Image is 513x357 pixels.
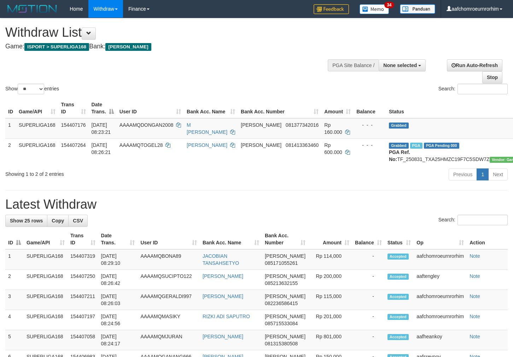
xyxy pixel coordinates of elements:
[203,314,250,319] a: RIZKI ADI SAPUTRO
[5,290,24,310] td: 3
[308,330,352,350] td: Rp 801,000
[61,142,86,148] span: 154407264
[241,142,281,148] span: [PERSON_NAME]
[414,270,467,290] td: aaftengley
[308,310,352,330] td: Rp 201,000
[203,253,239,266] a: JACOBIAN TANSAHSETYO
[203,293,243,299] a: [PERSON_NAME]
[105,43,151,51] span: [PERSON_NAME]
[457,84,508,94] input: Search:
[203,273,243,279] a: [PERSON_NAME]
[477,168,489,180] a: 1
[47,215,69,227] a: Copy
[387,274,409,280] span: Accepted
[308,229,352,249] th: Amount: activate to sort column ascending
[379,59,426,71] button: None selected
[92,142,111,155] span: [DATE] 08:26:21
[314,4,349,14] img: Feedback.jpg
[24,229,68,249] th: Game/API: activate to sort column ascending
[138,270,200,290] td: AAAAMQSUCIPTO122
[324,122,342,135] span: Rp 160.000
[184,98,238,118] th: Bank Acc. Name: activate to sort column ascending
[352,310,385,330] td: -
[203,334,243,339] a: [PERSON_NAME]
[117,98,184,118] th: User ID: activate to sort column ascending
[321,98,354,118] th: Amount: activate to sort column ascending
[449,168,477,180] a: Previous
[286,122,319,128] span: Copy 081377342016 to clipboard
[138,249,200,270] td: AAAAMQBONA89
[5,330,24,350] td: 5
[24,270,68,290] td: SUPERLIGA168
[24,249,68,270] td: SUPERLIGA168
[5,25,335,40] h1: Withdraw List
[356,142,383,149] div: - - -
[24,43,89,51] span: ISPORT > SUPERLIGA168
[265,341,298,346] span: Copy 081315380508 to clipboard
[457,215,508,225] input: Search:
[265,293,305,299] span: [PERSON_NAME]
[482,71,502,83] a: Stop
[98,270,138,290] td: [DATE] 08:26:42
[187,142,227,148] a: [PERSON_NAME]
[16,98,58,118] th: Game/API: activate to sort column ascending
[286,142,319,148] span: Copy 081413363460 to clipboard
[98,290,138,310] td: [DATE] 08:26:03
[68,229,98,249] th: Trans ID: activate to sort column ascending
[5,98,16,118] th: ID
[265,321,298,326] span: Copy 085715533084 to clipboard
[238,98,321,118] th: Bank Acc. Number: activate to sort column ascending
[119,122,174,128] span: AAAAMQDONGAN2008
[414,330,467,350] td: aafheankoy
[98,330,138,350] td: [DATE] 08:24:17
[68,310,98,330] td: 154407197
[18,84,44,94] select: Showentries
[387,254,409,260] span: Accepted
[187,122,227,135] a: M [PERSON_NAME]
[324,142,342,155] span: Rp 600.000
[414,229,467,249] th: Op: activate to sort column ascending
[387,334,409,340] span: Accepted
[438,84,508,94] label: Search:
[389,123,409,129] span: Grabbed
[68,215,88,227] a: CSV
[138,330,200,350] td: AAAAMQMJURAN
[16,118,58,139] td: SUPERLIGA168
[308,249,352,270] td: Rp 114,000
[5,118,16,139] td: 1
[265,253,305,259] span: [PERSON_NAME]
[5,229,24,249] th: ID: activate to sort column descending
[5,197,508,212] h1: Latest Withdraw
[5,270,24,290] td: 2
[384,2,394,8] span: 34
[328,59,379,71] div: PGA Site Balance /
[410,143,422,149] span: Marked by aafromsomean
[138,229,200,249] th: User ID: activate to sort column ascending
[58,98,89,118] th: Trans ID: activate to sort column ascending
[98,310,138,330] td: [DATE] 08:24:56
[265,301,298,306] span: Copy 082236586415 to clipboard
[352,229,385,249] th: Balance: activate to sort column ascending
[360,4,389,14] img: Button%20Memo.svg
[354,98,386,118] th: Balance
[138,310,200,330] td: AAAAMQMASIKY
[68,249,98,270] td: 154407319
[24,330,68,350] td: SUPERLIGA168
[470,334,480,339] a: Note
[265,260,298,266] span: Copy 085171055261 to clipboard
[24,290,68,310] td: SUPERLIGA168
[5,84,59,94] label: Show entries
[5,138,16,166] td: 2
[73,218,83,224] span: CSV
[16,138,58,166] td: SUPERLIGA168
[470,253,480,259] a: Note
[92,122,111,135] span: [DATE] 08:23:21
[262,229,308,249] th: Bank Acc. Number: activate to sort column ascending
[352,330,385,350] td: -
[138,290,200,310] td: AAAAMQGERALDI997
[352,290,385,310] td: -
[308,290,352,310] td: Rp 115,000
[385,229,414,249] th: Status: activate to sort column ascending
[265,273,305,279] span: [PERSON_NAME]
[383,63,417,68] span: None selected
